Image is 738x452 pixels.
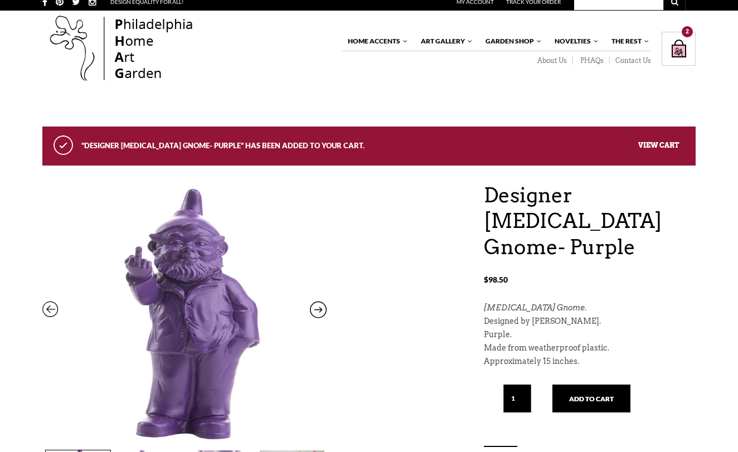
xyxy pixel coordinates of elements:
h1: Designer [MEDICAL_DATA] Gnome- Purple [484,182,696,260]
a: PHAQs [573,56,610,65]
a: The Rest [606,32,650,51]
a: Garden Shop [480,32,542,51]
a: Novelties [549,32,599,51]
p: . [484,302,696,315]
a: View cart [638,140,679,149]
input: Qty [503,385,531,412]
em: [MEDICAL_DATA] Gnome [484,303,585,312]
span: $ [484,275,488,284]
a: About Us [530,56,573,65]
p: Made from weatherproof plastic. [484,342,696,355]
button: Add to cart [552,385,630,412]
div: 2 [682,26,693,37]
p: Purple. [484,328,696,342]
bdi: 98.50 [484,275,508,284]
a: Art Gallery [415,32,473,51]
p: Designed by [PERSON_NAME]. [484,315,696,328]
div: “Designer [MEDICAL_DATA] Gnome- Purple” has been added to your cart. [42,127,696,166]
a: Home Accents [342,32,409,51]
p: Approximately 15 inches. [484,355,696,368]
a: Contact Us [610,56,651,65]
